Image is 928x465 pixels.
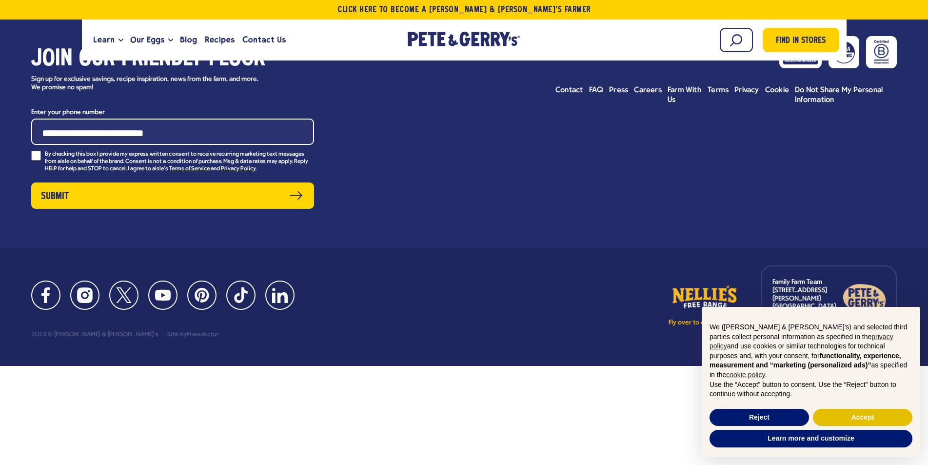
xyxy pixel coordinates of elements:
a: Press [609,85,628,95]
span: Contact Us [242,34,286,46]
button: Submit [31,182,314,209]
div: Notice [694,299,928,465]
span: Contact [555,86,583,94]
a: Do Not Share My Personal Information [795,85,897,105]
span: Terms [708,86,729,94]
button: Open the dropdown menu for Our Eggs [168,39,173,42]
a: cookie policy [726,371,765,379]
span: Farm With Us [668,86,701,104]
span: Blog [180,34,197,46]
a: Find in Stores [763,28,839,52]
a: Privacy Policy [221,166,256,173]
span: Learn [93,34,115,46]
a: FAQ [589,85,604,95]
a: Recipes [201,27,238,53]
p: Sign up for exclusive savings, recipe inspiration, news from the farm, and more. We promise no spam! [31,76,268,92]
p: We ([PERSON_NAME] & [PERSON_NAME]'s) and selected third parties collect personal information as s... [710,323,912,380]
p: Use the “Accept” button to consent. Use the “Reject” button to continue without accepting. [710,380,912,399]
span: Privacy [734,86,759,94]
button: Learn more and customize [710,430,912,447]
span: FAQ [589,86,604,94]
a: Privacy [734,85,759,95]
button: Open the dropdown menu for Learn [118,39,123,42]
a: Our Eggs [126,27,168,53]
span: Find in Stores [776,35,826,48]
a: Farm With Us [668,85,702,105]
span: Recipes [205,34,235,46]
p: By checking this box I provide my express written consent to receive recurring marketing text mes... [45,151,314,173]
a: Terms of Service [169,166,210,173]
span: Do Not Share My Personal Information [795,86,883,104]
button: Accept [813,409,912,426]
p: Fly over to our sister site [668,320,741,326]
ul: Footer menu [555,85,897,105]
a: Terms [708,85,729,95]
a: Learn [89,27,118,53]
a: Cookie [765,85,789,95]
a: Manufactur [187,331,219,338]
div: Site by [160,331,219,338]
input: By checking this box I provide my express written consent to receive recurring marketing text mes... [31,151,41,161]
label: Enter your phone number [31,106,314,119]
a: Fly over to our sister site [668,283,741,326]
div: 2023 © [PERSON_NAME] & [PERSON_NAME]'s [31,331,158,338]
p: Family Farm Team [STREET_ADDRESS][PERSON_NAME] [GEOGRAPHIC_DATA], NH 03079 [772,279,843,320]
a: Contact Us [238,27,290,53]
span: Careers [634,86,662,94]
a: Careers [634,85,662,95]
span: Press [609,86,628,94]
span: Cookie [765,86,789,94]
button: Reject [710,409,809,426]
input: Search [720,28,753,52]
span: Our Eggs [130,34,164,46]
a: Contact [555,85,583,95]
a: Blog [176,27,201,53]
